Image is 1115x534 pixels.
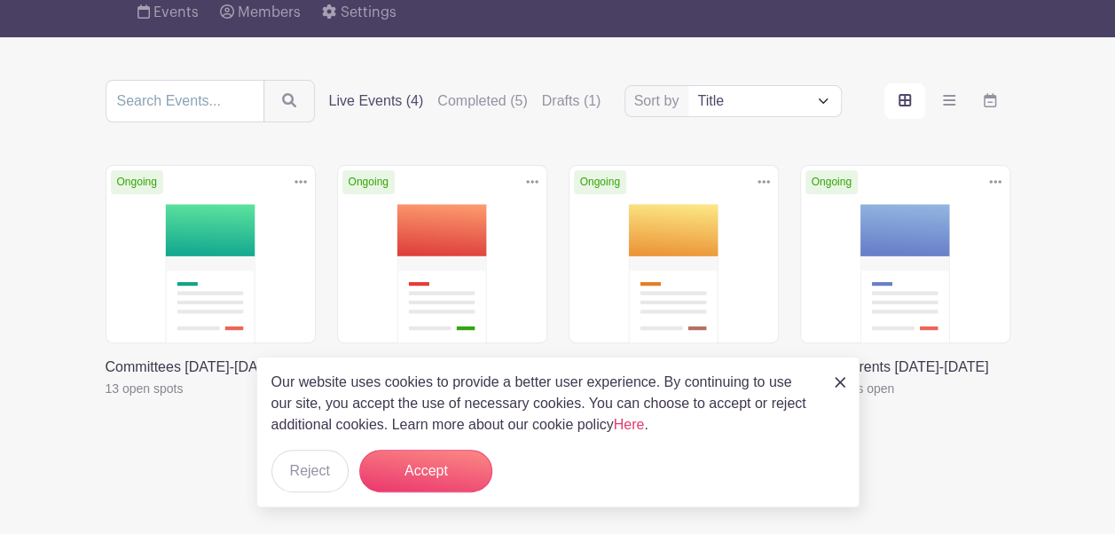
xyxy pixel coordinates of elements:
[542,90,601,112] label: Drafts (1)
[271,372,816,436] p: Our website uses cookies to provide a better user experience. By continuing to use our site, you ...
[153,5,199,20] span: Events
[238,5,301,20] span: Members
[329,90,601,112] div: filters
[835,377,845,388] img: close_button-5f87c8562297e5c2d7936805f587ecaba9071eb48480494691a3f1689db116b3.svg
[359,450,492,492] button: Accept
[884,83,1010,119] div: order and view
[329,90,424,112] label: Live Events (4)
[271,450,349,492] button: Reject
[634,90,685,112] label: Sort by
[106,80,264,122] input: Search Events...
[341,5,397,20] span: Settings
[614,417,645,432] a: Here
[437,90,527,112] label: Completed (5)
